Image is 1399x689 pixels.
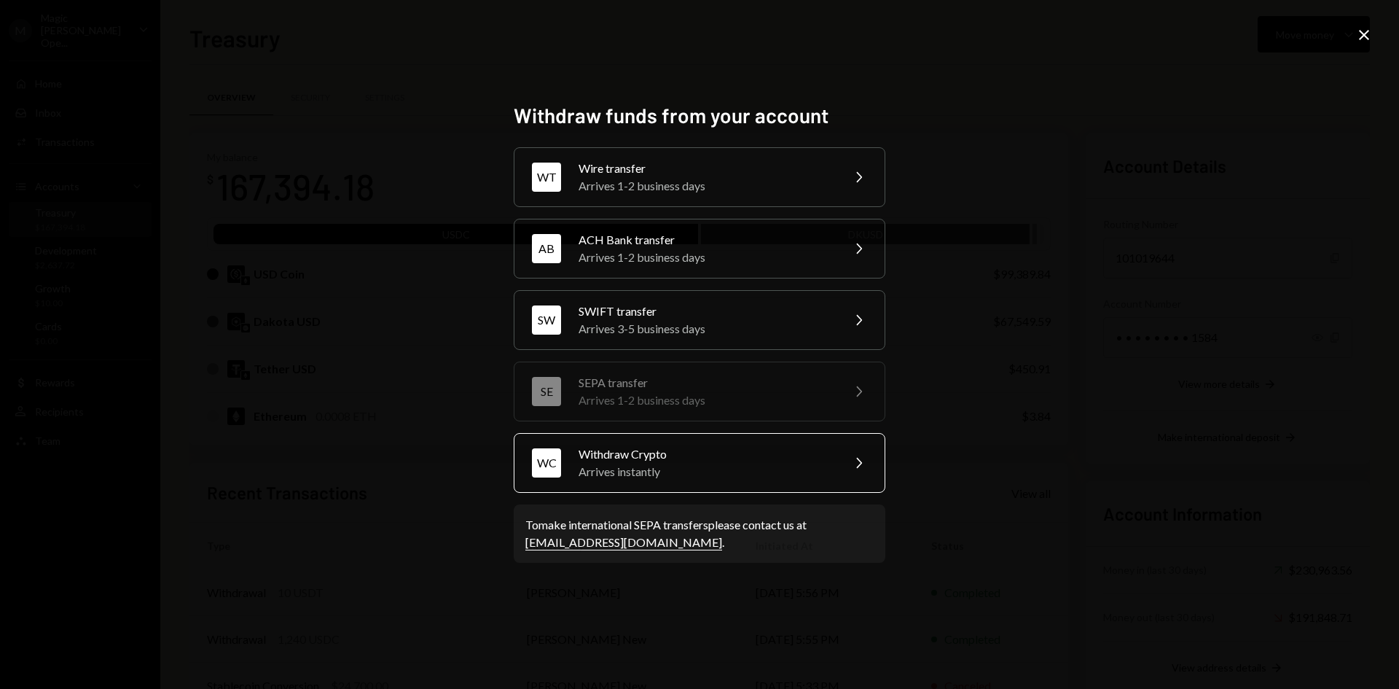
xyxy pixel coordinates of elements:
[514,147,885,207] button: WTWire transferArrives 1-2 business days
[579,445,832,463] div: Withdraw Crypto
[579,320,832,338] div: Arrives 3-5 business days
[532,448,561,478] div: WC
[514,362,885,421] button: SESEPA transferArrives 1-2 business days
[579,249,832,266] div: Arrives 1-2 business days
[514,290,885,350] button: SWSWIFT transferArrives 3-5 business days
[525,516,874,551] div: To make international SEPA transfers please contact us at .
[514,101,885,130] h2: Withdraw funds from your account
[532,163,561,192] div: WT
[579,160,832,177] div: Wire transfer
[579,374,832,392] div: SEPA transfer
[579,392,832,409] div: Arrives 1-2 business days
[532,305,561,335] div: SW
[579,303,832,320] div: SWIFT transfer
[514,433,885,493] button: WCWithdraw CryptoArrives instantly
[579,177,832,195] div: Arrives 1-2 business days
[532,377,561,406] div: SE
[532,234,561,263] div: AB
[579,231,832,249] div: ACH Bank transfer
[514,219,885,279] button: ABACH Bank transferArrives 1-2 business days
[525,535,722,550] a: [EMAIL_ADDRESS][DOMAIN_NAME]
[579,463,832,480] div: Arrives instantly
